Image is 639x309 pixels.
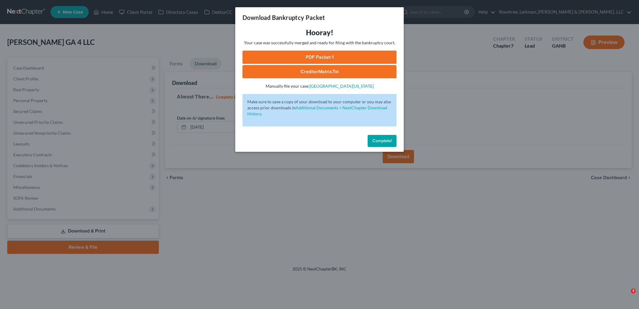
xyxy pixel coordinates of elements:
a: Additional Documents > NextChapter Download History. [247,105,387,116]
a: PDF Packet 1 [242,51,397,64]
iframe: Intercom live chat [619,289,633,303]
a: [GEOGRAPHIC_DATA][US_STATE] [310,83,374,89]
p: Make sure to save a copy of your download to your computer or you may also access prior downloads in [247,99,392,117]
p: Manually file your case: [242,83,397,89]
h3: Download Bankruptcy Packet [242,13,325,22]
h3: Hooray! [242,28,397,37]
a: CreditorMatrix.txt [242,65,397,78]
p: Your case was successfully merged and ready for filing with the bankruptcy court. [242,40,397,46]
button: Complete! [368,135,397,147]
span: 3 [631,289,636,293]
span: Complete! [372,138,392,143]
